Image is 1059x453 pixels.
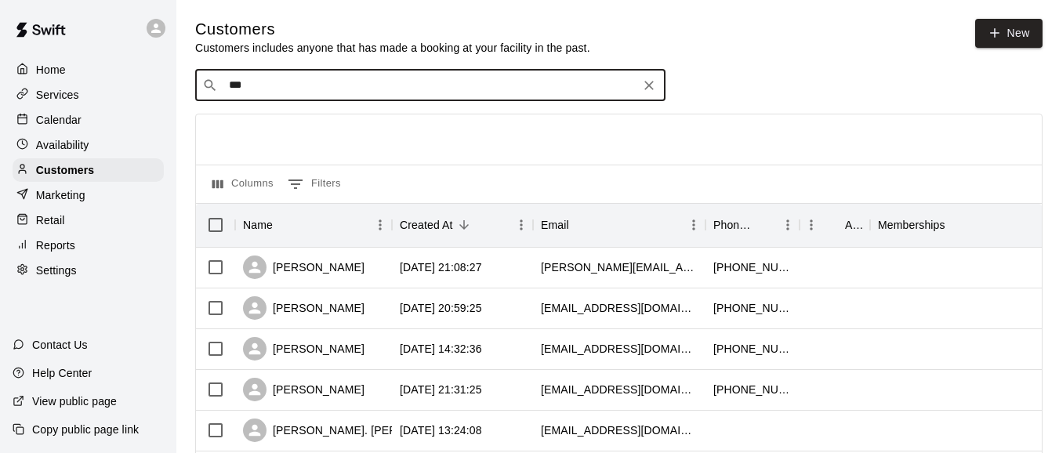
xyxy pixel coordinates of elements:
p: Marketing [36,187,85,203]
a: Calendar [13,108,164,132]
p: Copy public page link [32,422,139,437]
p: View public page [32,393,117,409]
a: Reports [13,234,164,257]
button: Sort [823,214,845,236]
div: Age [845,203,862,247]
a: Availability [13,133,164,157]
button: Show filters [284,172,345,197]
div: 2025-08-12 14:32:36 [400,341,482,357]
button: Menu [682,213,705,237]
div: Phone Number [713,203,754,247]
div: rhernandez3711@gmail.com [541,422,698,438]
button: Sort [569,214,591,236]
button: Sort [754,214,776,236]
p: Retail [36,212,65,228]
div: michaelbass09@gmail.com [541,341,698,357]
div: [PERSON_NAME]. [PERSON_NAME] [243,419,462,442]
div: +17604750924 [713,341,792,357]
button: Select columns [209,172,277,197]
div: Email [541,203,569,247]
button: Sort [945,214,967,236]
div: +17606285150 [713,382,792,397]
a: Customers [13,158,164,182]
button: Menu [800,213,823,237]
p: Customers [36,162,94,178]
div: Email [533,203,705,247]
div: 2025-08-09 13:24:08 [400,422,482,438]
div: [PERSON_NAME] [243,378,364,401]
div: +17609640264 [713,300,792,316]
div: Name [235,203,392,247]
p: Calendar [36,112,82,128]
a: Retail [13,208,164,232]
div: Search customers by name or email [195,70,666,101]
div: [PERSON_NAME] [243,337,364,361]
div: Created At [392,203,533,247]
a: Services [13,83,164,107]
div: Age [800,203,870,247]
div: 2025-08-11 21:31:25 [400,382,482,397]
button: Clear [638,74,660,96]
div: [PERSON_NAME] [243,296,364,320]
a: Home [13,58,164,82]
p: Services [36,87,79,103]
p: Availability [36,137,89,153]
button: Menu [510,213,533,237]
div: carolyn.chadwell@gmail.com [541,259,698,275]
div: regi_ale_86@icloud.com [541,382,698,397]
div: Memberships [878,203,945,247]
p: Home [36,62,66,78]
p: Contact Us [32,337,88,353]
div: +17608871902 [713,259,792,275]
div: alfredgon24@gmail.com [541,300,698,316]
button: Menu [776,213,800,237]
div: 2025-08-12 21:08:27 [400,259,482,275]
button: Menu [368,213,392,237]
p: Help Center [32,365,92,381]
p: Settings [36,263,77,278]
div: Phone Number [705,203,800,247]
button: Sort [453,214,475,236]
div: Name [243,203,273,247]
p: Reports [36,237,75,253]
a: Marketing [13,183,164,207]
a: New [975,19,1043,48]
div: 2025-08-12 20:59:25 [400,300,482,316]
a: Settings [13,259,164,282]
div: Created At [400,203,453,247]
p: Customers includes anyone that has made a booking at your facility in the past. [195,40,590,56]
button: Sort [273,214,295,236]
h5: Customers [195,19,590,40]
div: [PERSON_NAME] [243,255,364,279]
